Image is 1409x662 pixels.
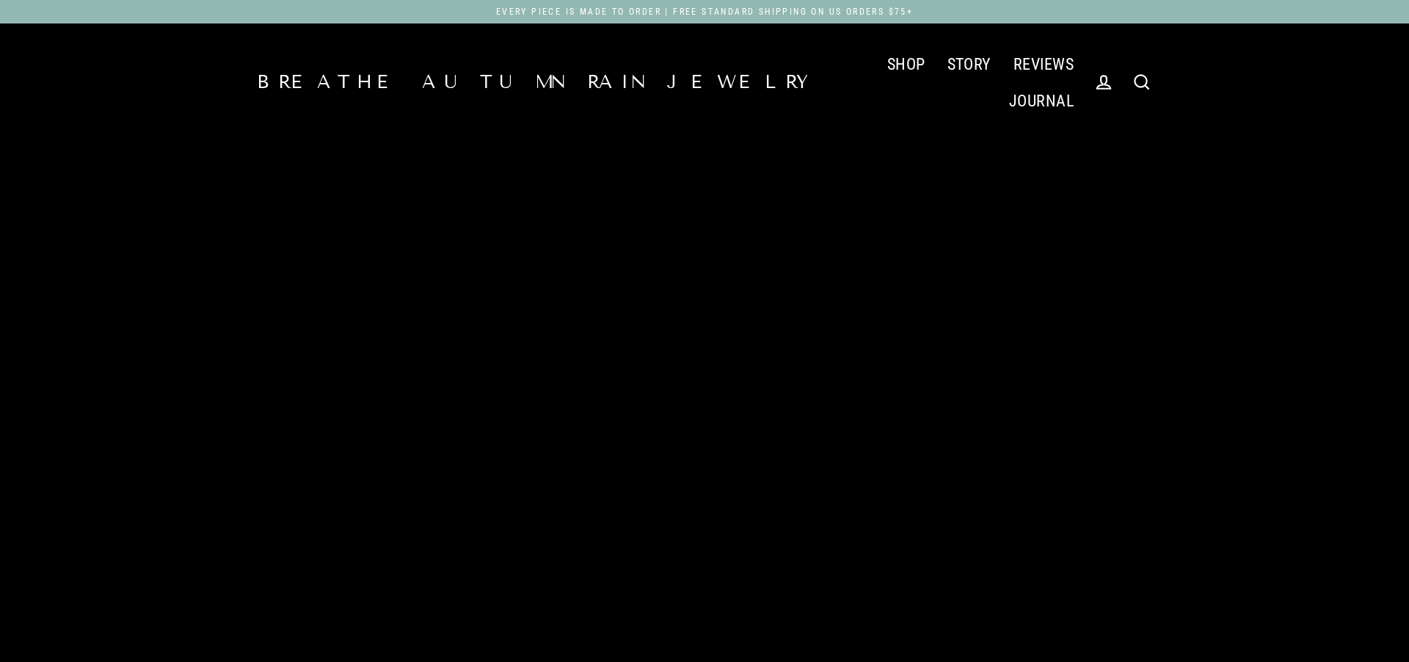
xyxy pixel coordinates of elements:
[257,73,816,92] a: Breathe Autumn Rain Jewelry
[816,46,1085,119] div: Primary
[998,82,1085,119] a: JOURNAL
[876,46,936,82] a: SHOP
[936,46,1002,82] a: STORY
[1002,46,1085,82] a: REVIEWS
